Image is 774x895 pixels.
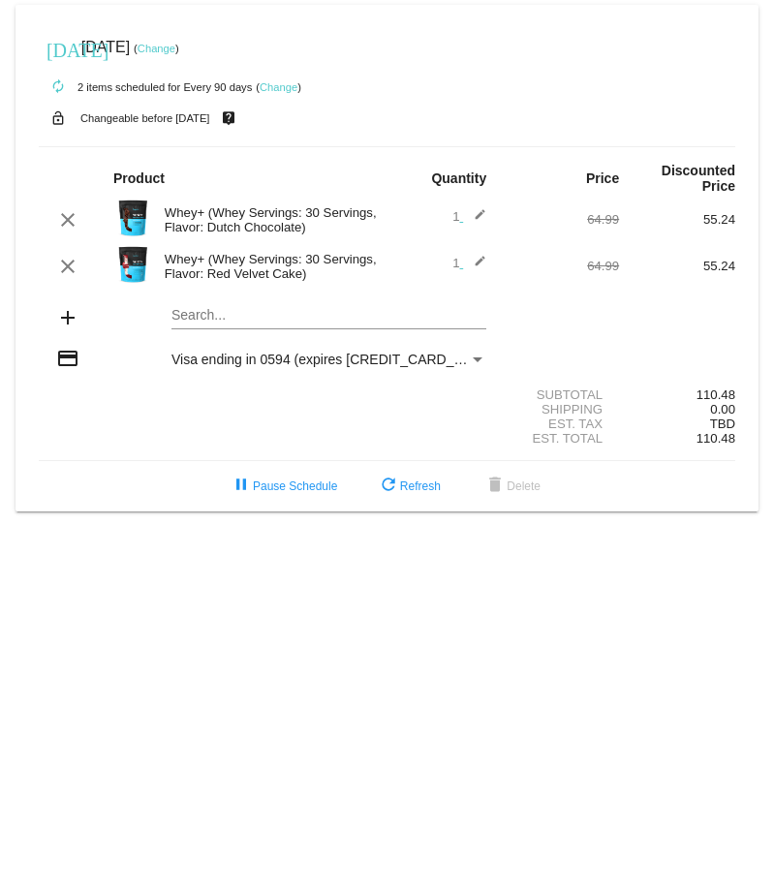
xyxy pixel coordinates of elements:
mat-icon: clear [56,208,79,231]
div: 55.24 [619,259,735,273]
div: Est. Tax [503,417,619,431]
mat-icon: live_help [217,106,240,131]
small: 2 items scheduled for Every 90 days [39,81,252,93]
mat-icon: autorenew [46,76,70,99]
span: 1 [452,209,486,224]
div: 64.99 [503,259,619,273]
div: Shipping [503,402,619,417]
span: Refresh [377,479,441,493]
mat-icon: credit_card [56,347,79,370]
small: ( ) [256,81,301,93]
mat-icon: edit [463,255,486,278]
img: Image-1-Carousel-Whey-2lb-Dutch-Chocolate-no-badge-Transp.png [113,199,152,237]
span: 1 [452,256,486,270]
strong: Product [113,170,165,186]
a: Change [260,81,297,93]
div: Est. Total [503,431,619,446]
strong: Price [586,170,619,186]
div: 55.24 [619,212,735,227]
mat-select: Payment Method [171,352,486,367]
span: Pause Schedule [230,479,337,493]
small: Changeable before [DATE] [80,112,210,124]
div: Subtotal [503,387,619,402]
a: Change [138,43,175,54]
span: 110.48 [697,431,735,446]
span: 0.00 [710,402,735,417]
span: TBD [710,417,735,431]
mat-icon: pause [230,475,253,498]
mat-icon: edit [463,208,486,231]
mat-icon: delete [483,475,507,498]
div: 64.99 [503,212,619,227]
mat-icon: clear [56,255,79,278]
mat-icon: [DATE] [46,37,70,60]
mat-icon: add [56,306,79,329]
button: Pause Schedule [214,469,353,504]
span: Visa ending in 0594 (expires [CREDIT_CARD_DATA]) [171,352,496,367]
div: Whey+ (Whey Servings: 30 Servings, Flavor: Dutch Chocolate) [155,205,387,234]
button: Delete [468,469,556,504]
div: 110.48 [619,387,735,402]
small: ( ) [134,43,179,54]
mat-icon: lock_open [46,106,70,131]
div: Whey+ (Whey Servings: 30 Servings, Flavor: Red Velvet Cake) [155,252,387,281]
img: Image-1-Whey-2lb-Red-Velvet-1000x1000-Roman-Berezecky.png [113,245,152,284]
strong: Quantity [431,170,486,186]
span: Delete [483,479,541,493]
mat-icon: refresh [377,475,400,498]
strong: Discounted Price [662,163,735,194]
button: Refresh [361,469,456,504]
input: Search... [171,308,486,324]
